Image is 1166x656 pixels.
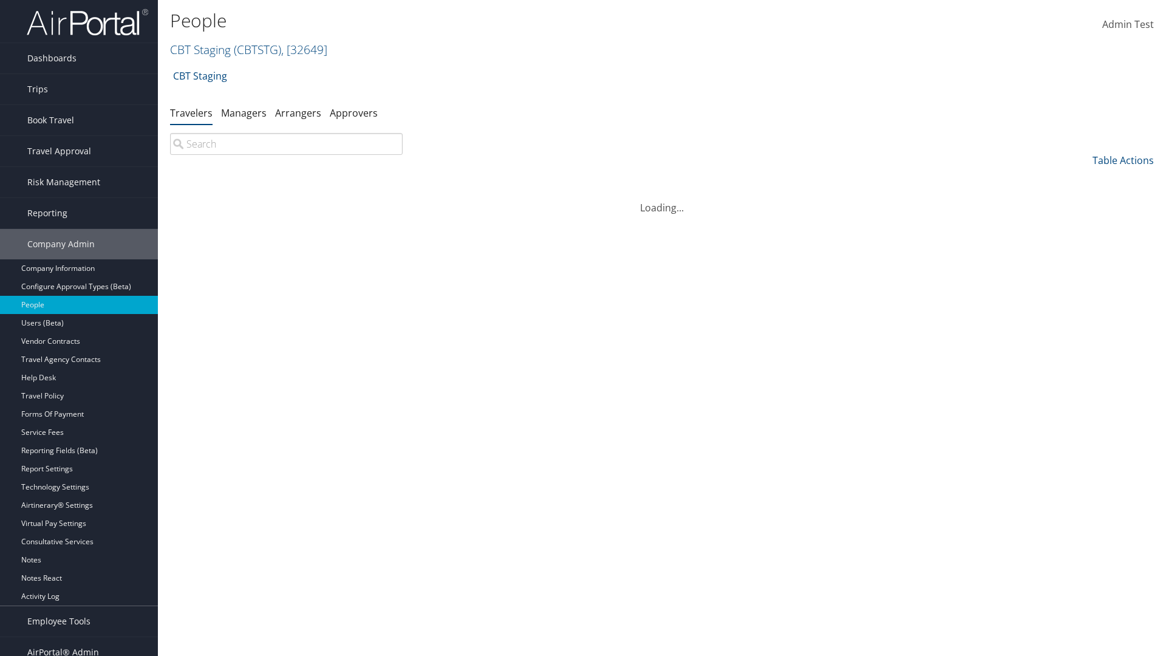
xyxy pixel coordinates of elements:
span: Trips [27,74,48,104]
a: Table Actions [1093,154,1154,167]
a: Approvers [330,106,378,120]
a: CBT Staging [173,64,227,88]
span: Travel Approval [27,136,91,166]
span: Employee Tools [27,606,90,637]
span: Company Admin [27,229,95,259]
span: Risk Management [27,167,100,197]
a: Travelers [170,106,213,120]
span: Book Travel [27,105,74,135]
a: Arrangers [275,106,321,120]
a: CBT Staging [170,41,327,58]
div: Loading... [170,186,1154,215]
span: Admin Test [1102,18,1154,31]
h1: People [170,8,826,33]
a: Managers [221,106,267,120]
input: Search [170,133,403,155]
span: , [ 32649 ] [281,41,327,58]
span: Dashboards [27,43,77,73]
img: airportal-logo.png [27,8,148,36]
span: Reporting [27,198,67,228]
span: ( CBTSTG ) [234,41,281,58]
a: Admin Test [1102,6,1154,44]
